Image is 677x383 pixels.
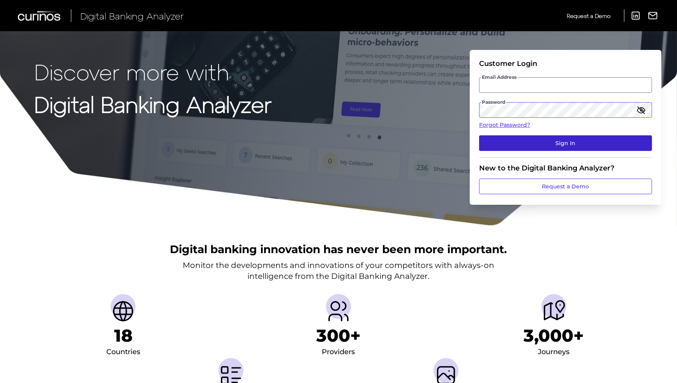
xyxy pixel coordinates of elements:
[479,135,652,151] button: Sign In
[538,346,569,358] div: Journeys
[479,121,652,129] a: Forgot Password?
[114,325,132,346] h1: 18
[567,12,610,19] span: Request a Demo
[627,105,636,115] keeper-lock: Open Keeper Popup
[18,11,62,21] img: Curinos
[541,299,566,324] img: Journeys
[34,91,272,117] strong: Digital Banking Analyzer
[170,242,507,257] h2: Digital banking innovation has never been more important.
[34,59,272,84] p: Discover more with
[479,59,652,68] div: Customer Login
[479,179,652,194] a: Request a Demo
[316,325,361,346] h1: 300+
[481,74,517,80] span: Email Address
[80,10,184,21] span: Digital Banking Analyzer
[567,9,610,22] a: Request a Demo
[326,299,351,324] img: Providers
[106,346,140,358] div: Countries
[111,299,136,324] img: Countries
[524,325,584,346] h1: 3,000+
[479,164,652,172] div: New to the Digital Banking Analyzer?
[481,99,506,105] span: Password
[183,260,494,282] p: Monitor the developments and innovations of your competitors with always-on intelligence from the...
[322,346,355,358] div: Providers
